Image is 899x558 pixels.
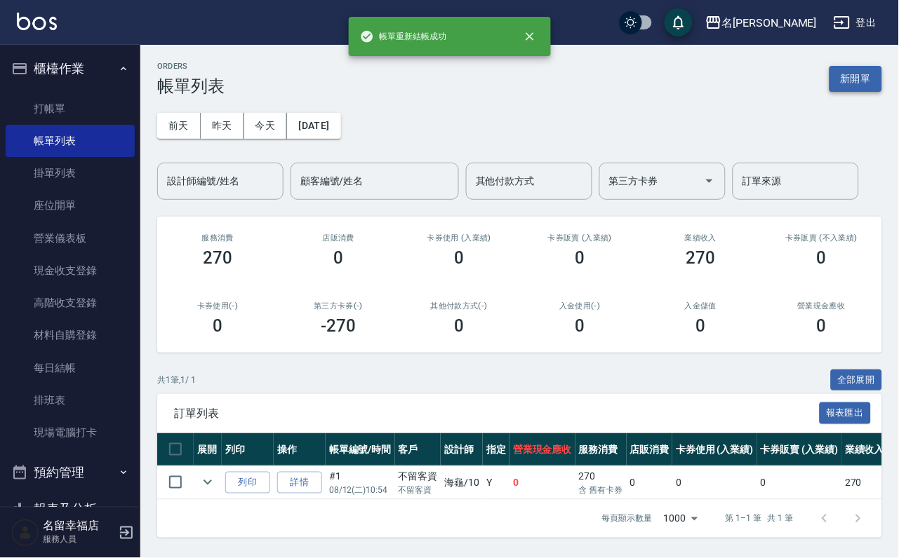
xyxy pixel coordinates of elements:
[514,21,545,52] button: close
[841,466,888,499] td: 270
[6,125,135,157] a: 帳單列表
[415,301,502,311] h2: 其他付款方式(-)
[672,433,757,466] th: 卡券使用 (入業績)
[157,62,225,71] h2: ORDERS
[6,416,135,449] a: 現場電腦打卡
[6,222,135,254] a: 營業儀表板
[287,113,340,139] button: [DATE]
[441,466,483,499] td: 海龜 /10
[726,512,794,525] p: 第 1–1 筆 共 1 筆
[203,248,232,268] h3: 270
[579,484,623,496] p: 含 舊有卡券
[201,113,244,139] button: 昨天
[225,472,270,494] button: 列印
[213,316,222,336] h3: 0
[6,491,135,527] button: 報表及分析
[602,512,653,525] p: 每頁顯示數量
[658,500,703,538] div: 1000
[6,254,135,287] a: 現金收支登錄
[510,433,575,466] th: 營業現金應收
[6,189,135,222] a: 座位開單
[665,8,693,36] button: save
[575,433,627,466] th: 服務消費
[399,484,438,496] p: 不留客資
[658,301,745,311] h2: 入金儲值
[17,13,57,30] img: Logo
[194,433,222,466] th: 展開
[698,170,721,192] button: Open
[830,72,882,85] a: 新開單
[43,533,114,546] p: 服務人員
[274,433,326,466] th: 操作
[174,407,820,421] span: 訂單列表
[627,433,673,466] th: 店販消費
[820,402,872,424] button: 報表匯出
[658,233,745,243] h2: 業績收入
[6,319,135,351] a: 材料自購登錄
[6,157,135,189] a: 掛單列表
[817,316,827,336] h3: 0
[483,433,510,466] th: 指定
[295,233,382,243] h2: 店販消費
[295,301,382,311] h2: 第三方卡券(-)
[830,66,882,92] button: 新開單
[841,433,888,466] th: 業績收入
[686,248,716,268] h3: 270
[157,76,225,96] h3: 帳單列表
[360,29,447,43] span: 帳單重新結帳成功
[326,433,395,466] th: 帳單編號/時間
[575,248,585,268] h3: 0
[454,316,464,336] h3: 0
[817,248,827,268] h3: 0
[6,50,135,87] button: 櫃檯作業
[778,233,865,243] h2: 卡券販賣 (不入業績)
[6,93,135,125] a: 打帳單
[454,248,464,268] h3: 0
[321,316,356,336] h3: -270
[700,8,823,37] button: 名[PERSON_NAME]
[157,113,201,139] button: 前天
[536,301,623,311] h2: 入金使用(-)
[399,469,438,484] div: 不留客資
[174,301,261,311] h2: 卡券使用(-)
[174,233,261,243] h3: 服務消費
[483,466,510,499] td: Y
[277,472,322,494] a: 詳情
[197,472,218,493] button: expand row
[757,433,842,466] th: 卡券販賣 (入業績)
[43,519,114,533] h5: 名留幸福店
[333,248,343,268] h3: 0
[672,466,757,499] td: 0
[696,316,706,336] h3: 0
[11,519,39,547] img: Person
[627,466,673,499] td: 0
[326,466,395,499] td: #1
[329,484,392,496] p: 08/12 (二) 10:54
[778,301,865,311] h2: 營業現金應收
[6,454,135,491] button: 預約管理
[6,287,135,319] a: 高階收支登錄
[828,10,882,36] button: 登出
[575,316,585,336] h3: 0
[244,113,288,139] button: 今天
[395,433,441,466] th: 客戶
[6,384,135,416] a: 排班表
[722,14,817,32] div: 名[PERSON_NAME]
[510,466,575,499] td: 0
[757,466,842,499] td: 0
[536,233,623,243] h2: 卡券販賣 (入業績)
[575,466,627,499] td: 270
[820,406,872,419] a: 報表匯出
[831,369,883,391] button: 全部展開
[157,374,196,386] p: 共 1 筆, 1 / 1
[222,433,274,466] th: 列印
[6,352,135,384] a: 每日結帳
[441,433,483,466] th: 設計師
[415,233,502,243] h2: 卡券使用 (入業績)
